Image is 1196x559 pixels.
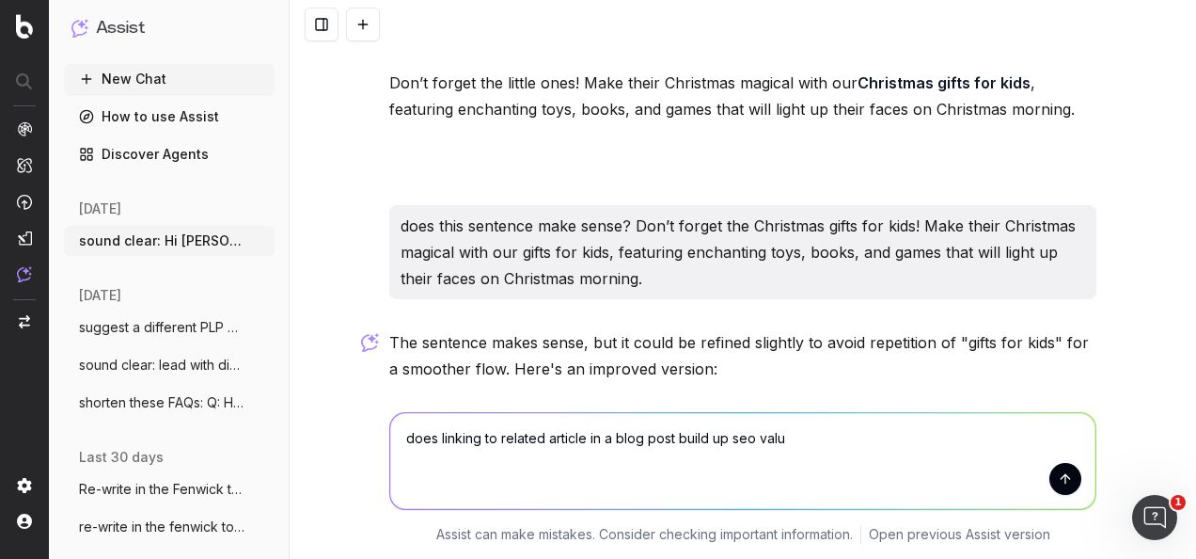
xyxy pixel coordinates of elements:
img: Assist [71,19,88,37]
a: How to use Assist [64,102,275,132]
img: Setting [17,478,32,493]
span: Re-write in the Fenwick tone of voice: [79,480,244,499]
button: Assist [71,15,267,41]
textarea: does linking to related article in a blog post build up seo valu [390,413,1095,509]
img: Switch project [19,315,30,328]
span: re-write in the fenwick tone of voice: [79,518,244,536]
a: Open previous Assist version [869,525,1050,544]
button: shorten these FAQs: Q: How long is the e [64,388,275,418]
img: Studio [17,231,32,246]
span: shorten these FAQs: Q: How long is the e [79,393,244,412]
button: sound clear: lead with discount offer me [64,350,275,380]
img: Botify logo [16,14,33,39]
p: The sentence makes sense, but it could be refined slightly to avoid repetition of "gifts for kids... [389,329,1096,382]
span: suggest a different PLP name for 'gifts [79,318,244,337]
p: does this sentence make sense? Don’t forget the Christmas gifts for kids! Make their Christmas ma... [401,213,1085,292]
a: Discover Agents [64,139,275,169]
button: New Chat [64,64,275,94]
img: Botify assist logo [361,333,379,352]
button: sound clear: Hi [PERSON_NAME], would it be poss [64,226,275,256]
img: Intelligence [17,157,32,173]
button: suggest a different PLP name for 'gifts [64,312,275,343]
button: Re-write in the Fenwick tone of voice: [64,474,275,504]
p: Don’t forget the little ones! Make their Christmas magical with our , featuring enchanting toys, ... [389,70,1096,122]
span: [DATE] [79,286,121,305]
span: 1 [1171,495,1186,510]
span: sound clear: Hi [PERSON_NAME], would it be poss [79,232,244,250]
p: Assist can make mistakes. Consider checking important information. [436,525,853,544]
h1: Assist [96,15,145,41]
span: sound clear: lead with discount offer me [79,356,244,375]
img: Assist [17,266,32,282]
img: Activation [17,194,32,210]
strong: Christmas gifts for kids [858,73,1031,92]
button: re-write in the fenwick tone of voice: [64,512,275,542]
img: Analytics [17,121,32,136]
span: [DATE] [79,200,121,218]
iframe: Intercom live chat [1132,495,1177,540]
img: My account [17,514,32,529]
span: last 30 days [79,448,164,467]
